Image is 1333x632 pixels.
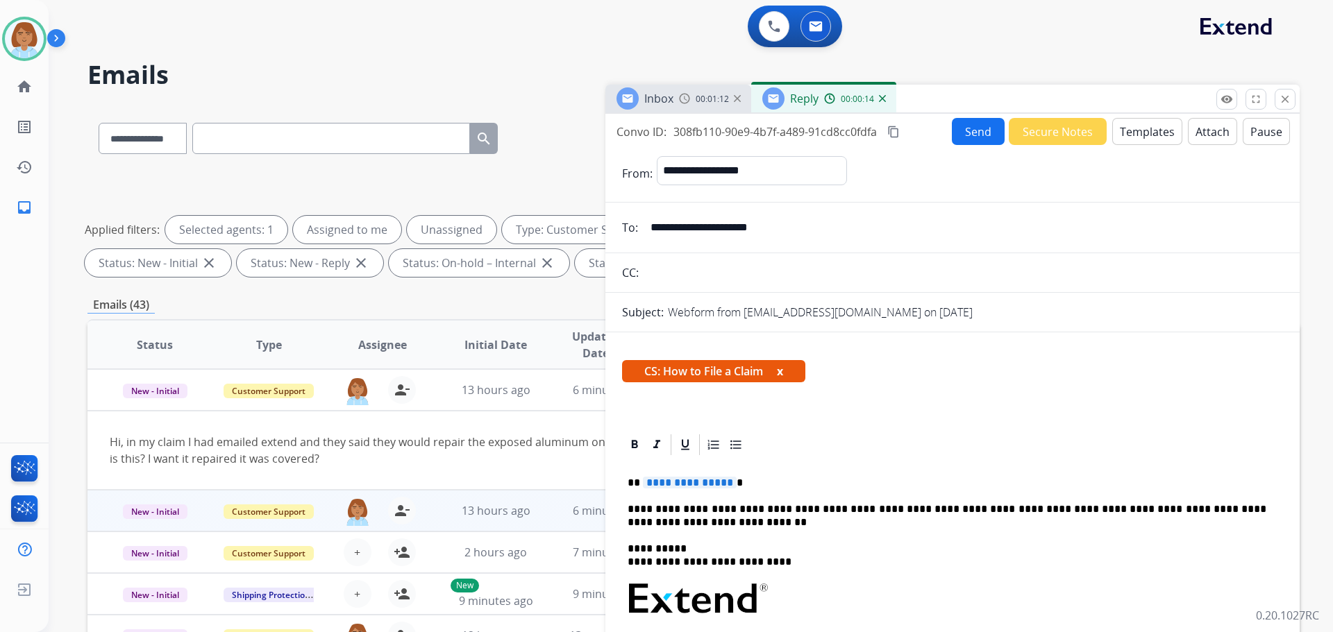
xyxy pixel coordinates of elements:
mat-icon: content_copy [887,126,900,138]
span: Initial Date [464,336,527,353]
span: + [354,544,360,561]
mat-icon: search [476,130,492,147]
div: Bullet List [726,434,746,455]
button: + [344,538,371,566]
span: Customer Support [224,546,314,561]
span: 00:00:14 [841,94,874,105]
div: Bold [624,434,645,455]
span: New - Initial [123,588,187,602]
mat-icon: person_add [394,544,410,561]
div: Unassigned [407,216,496,244]
p: Webform from [EMAIL_ADDRESS][DOMAIN_NAME] on [DATE] [668,304,973,321]
img: avatar [5,19,44,58]
mat-icon: list_alt [16,119,33,135]
mat-icon: inbox [16,199,33,216]
h2: Emails [87,61,1300,89]
span: Shipping Protection [224,588,319,602]
p: CC: [622,264,639,281]
div: Hi, in my claim I had emailed extend and they said they would repair the exposed aluminum on the ... [110,434,1050,467]
mat-icon: close [1279,93,1291,105]
span: 6 minutes ago [573,382,647,398]
mat-icon: person_add [394,586,410,602]
img: agent-avatar [344,376,371,405]
mat-icon: fullscreen [1250,93,1262,105]
span: Type [256,336,282,353]
span: Assignee [358,336,407,353]
span: 00:01:12 [696,94,729,105]
span: CS: How to File a Claim [622,360,805,382]
button: Attach [1188,118,1237,145]
mat-icon: remove_red_eye [1221,93,1233,105]
mat-icon: close [353,255,369,271]
button: Secure Notes [1009,118,1107,145]
span: 13 hours ago [462,503,530,518]
button: Send [952,118,1005,145]
p: Convo ID: [617,123,666,140]
button: Templates [1112,118,1182,145]
mat-icon: person_remove [394,382,410,398]
div: Assigned to me [293,216,401,244]
mat-icon: home [16,78,33,95]
img: agent-avatar [344,497,371,526]
button: Pause [1243,118,1290,145]
button: + [344,580,371,608]
mat-icon: history [16,159,33,176]
span: 13 hours ago [462,382,530,398]
span: New - Initial [123,384,187,398]
span: Customer Support [224,504,314,519]
p: Subject: [622,304,664,321]
div: Status: On-hold - Customer [575,249,764,277]
button: x [777,363,783,379]
span: 2 hours ago [464,545,527,560]
div: Status: On-hold – Internal [389,249,569,277]
span: Reply [790,91,819,106]
p: To: [622,219,638,236]
div: Type: Customer Support [502,216,678,244]
span: 308fb110-90e9-4b7f-a489-91cd8cc0fdfa [673,124,877,139]
span: Updated Date [564,328,628,361]
span: Customer Support [224,384,314,398]
p: 0.20.1027RC [1256,607,1319,624]
div: Status: New - Initial [85,249,231,277]
mat-icon: close [201,255,217,271]
mat-icon: close [539,255,555,271]
span: Status [137,336,173,353]
span: + [354,586,360,602]
span: New - Initial [123,504,187,519]
span: 9 minutes ago [459,593,533,608]
p: Emails (43) [87,296,155,314]
div: Underline [675,434,696,455]
span: Inbox [644,91,673,106]
span: 9 minutes ago [573,586,647,601]
span: 6 minutes ago [573,503,647,518]
span: New - Initial [123,546,187,561]
mat-icon: person_remove [394,502,410,519]
p: Applied filters: [85,221,160,238]
p: From: [622,165,653,182]
span: 7 minutes ago [573,545,647,560]
div: Selected agents: 1 [165,216,287,244]
div: Status: New - Reply [237,249,383,277]
p: New [451,579,479,592]
div: Italic [646,434,667,455]
div: Ordered List [703,434,724,455]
